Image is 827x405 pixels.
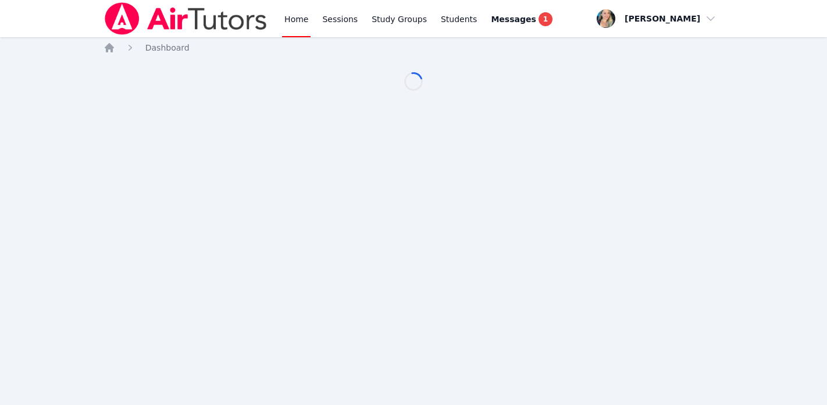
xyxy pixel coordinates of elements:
[145,42,190,54] a: Dashboard
[104,42,724,54] nav: Breadcrumb
[104,2,268,35] img: Air Tutors
[491,13,536,25] span: Messages
[539,12,552,26] span: 1
[145,43,190,52] span: Dashboard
